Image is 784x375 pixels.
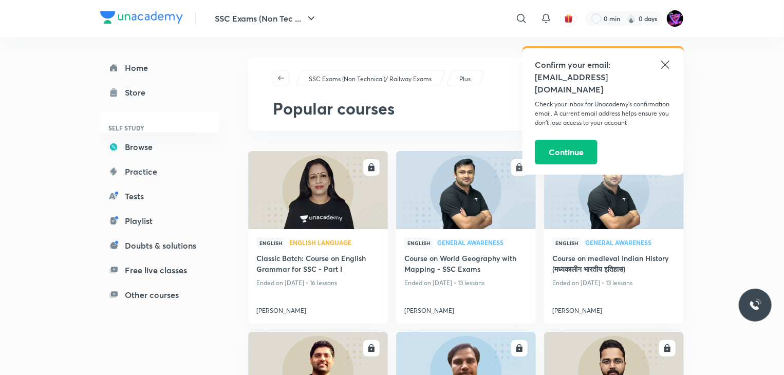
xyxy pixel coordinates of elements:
[585,239,676,247] a: General Awareness
[100,235,219,256] a: Doubts & solutions
[125,86,152,99] div: Store
[552,253,676,276] a: Course on medieval Indian History (मध्यकालीन भारतीय इतिहास)
[209,8,324,29] button: SSC Exams (Non Tec ...
[535,140,598,164] button: Continue
[100,211,219,231] a: Playlist
[289,239,380,247] a: English Language
[666,10,684,27] img: do everything gaming yt
[309,74,432,84] p: SSC Exams (Non Technical)/ Railway Exams
[404,276,528,290] p: Ended on [DATE] • 13 lessons
[289,239,380,246] span: English Language
[256,237,285,249] span: English
[256,302,380,315] a: [PERSON_NAME]
[749,299,761,311] img: ttu
[100,58,219,78] a: Home
[404,253,528,276] a: Course on World Geography with Mapping - SSC Exams
[100,186,219,207] a: Tests
[544,151,684,229] a: new-thumbnail
[396,151,536,229] a: new-thumbnail
[585,239,676,246] span: General Awareness
[395,151,537,230] img: new-thumbnail
[273,99,684,118] h1: Popular courses
[100,285,219,305] a: Other courses
[404,237,433,249] span: English
[535,71,671,96] h5: [EMAIL_ADDRESS][DOMAIN_NAME]
[626,13,637,24] img: streak
[100,82,219,103] a: Store
[561,10,577,27] button: avatar
[543,151,685,230] img: new-thumbnail
[256,253,380,276] a: Classic Batch: Course on English Grammar for SSC - Part I
[100,119,219,137] h6: SELF STUDY
[535,59,671,71] h5: Confirm your email:
[100,260,219,280] a: Free live classes
[552,302,676,315] a: [PERSON_NAME]
[100,161,219,182] a: Practice
[248,151,388,229] a: new-thumbnail
[552,276,676,290] p: Ended on [DATE] • 13 lessons
[256,276,380,290] p: Ended on [DATE] • 16 lessons
[100,137,219,157] a: Browse
[552,237,581,249] span: English
[100,11,183,26] a: Company Logo
[437,239,528,246] span: General Awareness
[307,74,434,84] a: SSC Exams (Non Technical)/ Railway Exams
[437,239,528,247] a: General Awareness
[564,14,573,23] img: avatar
[535,100,671,127] p: Check your inbox for Unacademy’s confirmation email. A current email address helps ensure you don...
[100,11,183,24] img: Company Logo
[247,151,389,230] img: new-thumbnail
[404,302,528,315] a: [PERSON_NAME]
[459,74,471,84] p: Plus
[458,74,473,84] a: Plus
